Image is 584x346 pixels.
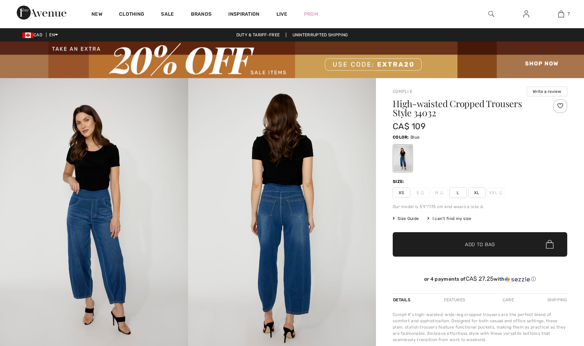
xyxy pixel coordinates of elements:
a: 7 [544,10,578,18]
img: 1ère Avenue [17,6,66,20]
span: CAD [22,32,45,37]
div: Our model is 5'9"/175 cm and wears a size 6. [393,204,567,210]
div: Details [393,294,412,306]
img: ring-m.svg [440,191,443,194]
span: CA$ 27.25 [466,275,494,282]
span: CA$ 109 [393,122,426,131]
a: Live [276,10,287,18]
div: Size: [393,178,406,185]
span: M [430,187,448,198]
div: Blue [394,145,412,171]
img: My Bag [558,10,564,18]
span: S [412,187,429,198]
div: Care [497,294,520,306]
a: New [91,11,102,19]
img: search the website [488,10,494,18]
div: Compli K's high-waisted, wide-leg cropped trousers are the perfect blend of comfort and sophistic... [393,311,567,343]
img: Canadian Dollar [22,32,34,38]
div: I can't find my size [427,215,471,222]
div: Features [438,294,471,306]
span: Color: [393,135,409,140]
span: XL [468,187,486,198]
span: Add to Bag [465,241,495,248]
div: or 4 payments ofCA$ 27.25withSezzle Click to learn more about Sezzle [393,275,567,285]
span: XS [393,187,410,198]
a: Sign In [518,10,535,19]
div: or 4 payments of with [393,275,567,282]
span: EN [49,32,58,37]
span: L [449,187,467,198]
button: Write a review [527,87,567,96]
span: Inspiration [228,11,259,19]
span: XXL [487,187,504,198]
iframe: Opens a widget where you can chat to one of our agents [539,294,577,311]
button: Add to Bag [393,232,567,257]
a: Prom [304,10,318,18]
a: Compli K [393,89,412,94]
a: Sale [161,11,174,19]
img: My Info [523,10,529,18]
img: Sezzle [505,276,530,282]
img: Bag.svg [546,240,554,249]
h1: High-waisted Cropped Trousers Style 34032 [393,99,538,117]
span: Size Guide [393,215,419,222]
a: Clothing [119,11,144,19]
img: ring-m.svg [499,191,502,194]
a: Brands [191,11,212,19]
span: Blue [411,135,420,140]
img: ring-m.svg [421,191,424,194]
span: 7 [568,11,570,17]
